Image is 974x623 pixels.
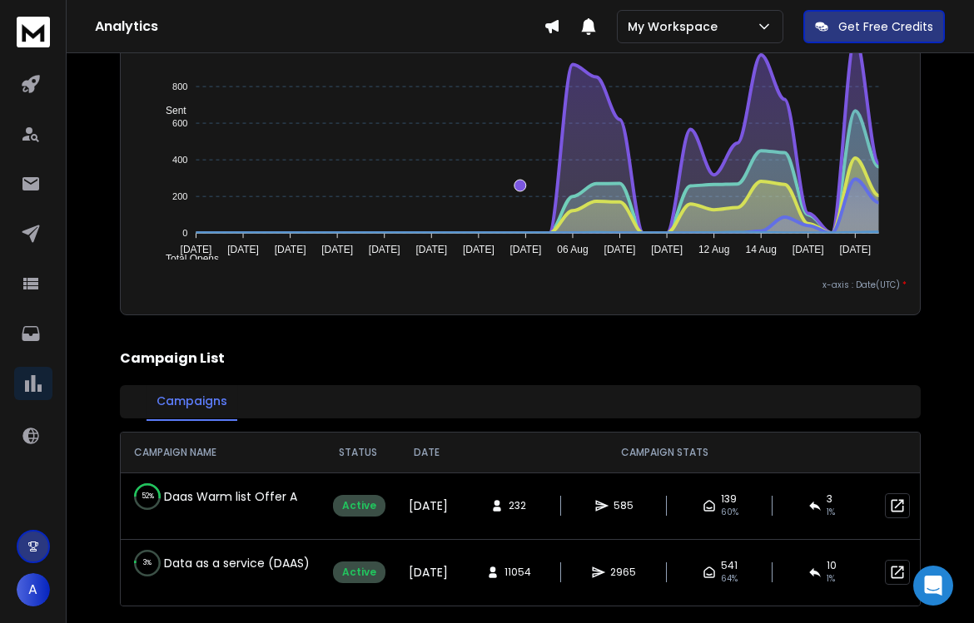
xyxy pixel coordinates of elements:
[172,82,187,91] tspan: 800
[142,488,154,505] p: 52 %
[827,506,835,519] span: 1 %
[121,473,320,520] td: Daas Warm list Offer A
[803,10,945,43] button: Get Free Credits
[172,155,187,165] tspan: 400
[227,244,259,255] tspan: [DATE]
[463,244,494,255] tspan: [DATE]
[557,244,588,255] tspan: 06 Aug
[172,118,187,128] tspan: 600
[153,105,186,116] span: Sent
[827,559,837,572] span: 10
[181,244,212,255] tspan: [DATE]
[721,492,737,506] span: 139
[147,383,237,421] button: Campaigns
[134,279,907,291] p: x-axis : Date(UTC)
[95,17,544,37] h1: Analytics
[840,244,872,255] tspan: [DATE]
[275,244,306,255] tspan: [DATE]
[17,17,50,47] img: logo
[827,492,832,506] span: 3
[604,244,636,255] tspan: [DATE]
[504,566,531,579] span: 11054
[121,540,320,586] td: Data as a service (DAAS)
[416,244,448,255] tspan: [DATE]
[395,433,458,472] th: DATE
[827,572,835,586] span: 1 %
[369,244,400,255] tspan: [DATE]
[721,506,738,519] span: 60 %
[509,499,526,512] span: 232
[628,18,724,35] p: My Workspace
[510,244,542,255] tspan: [DATE]
[183,228,188,238] tspan: 0
[167,45,187,55] tspan: 1000
[333,561,385,583] div: Active
[614,499,634,512] span: 585
[913,566,953,606] div: Open Intercom Messenger
[838,18,933,35] p: Get Free Credits
[172,191,187,201] tspan: 200
[320,433,395,472] th: STATUS
[120,349,921,368] h2: Campaign List
[333,495,385,517] div: Active
[17,573,50,606] button: A
[395,539,458,606] td: [DATE]
[651,244,683,255] tspan: [DATE]
[458,433,872,472] th: CAMPAIGN STATS
[793,244,824,255] tspan: [DATE]
[746,244,777,255] tspan: 14 Aug
[121,433,320,472] th: CAMPAIGN NAME
[321,244,353,255] tspan: [DATE]
[721,572,738,586] span: 64 %
[721,559,738,572] span: 541
[395,472,458,539] td: [DATE]
[698,244,729,255] tspan: 12 Aug
[143,555,152,571] p: 3 %
[153,253,219,265] span: Total Opens
[610,566,636,579] span: 2965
